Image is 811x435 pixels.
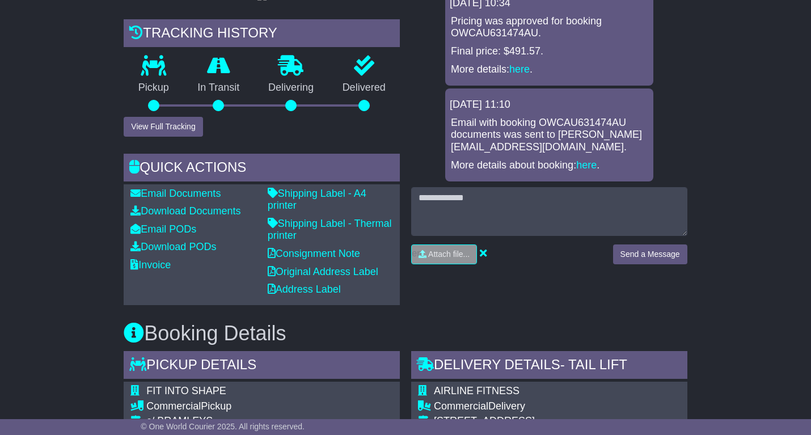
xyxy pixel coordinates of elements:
[576,159,597,171] a: here
[124,82,183,94] p: Pickup
[254,82,328,94] p: Delivering
[268,248,360,259] a: Consignment Note
[328,82,400,94] p: Delivered
[130,241,216,252] a: Download PODs
[146,415,393,428] div: c/ BRAMLEYS
[451,45,648,58] p: Final price: $491.57.
[451,15,648,40] p: Pricing was approved for booking OWCAU631474AU.
[268,284,341,295] a: Address Label
[434,415,681,428] div: [STREET_ADDRESS]
[450,99,649,111] div: [DATE] 11:10
[613,244,687,264] button: Send a Message
[124,154,400,184] div: Quick Actions
[434,400,681,413] div: Delivery
[509,64,530,75] a: here
[130,223,196,235] a: Email PODs
[141,422,305,431] span: © One World Courier 2025. All rights reserved.
[130,188,221,199] a: Email Documents
[124,19,400,50] div: Tracking history
[268,266,378,277] a: Original Address Label
[451,159,648,172] p: More details about booking: .
[268,218,392,242] a: Shipping Label - Thermal printer
[434,385,519,396] span: AIRLINE FITNESS
[434,400,488,412] span: Commercial
[146,400,393,413] div: Pickup
[411,351,687,382] div: Delivery Details
[268,188,366,212] a: Shipping Label - A4 printer
[146,385,226,396] span: FIT INTO SHAPE
[124,351,400,382] div: Pickup Details
[451,117,648,154] p: Email with booking OWCAU631474AU documents was sent to [PERSON_NAME][EMAIL_ADDRESS][DOMAIN_NAME].
[130,259,171,271] a: Invoice
[130,205,240,217] a: Download Documents
[560,357,627,372] span: - Tail Lift
[183,82,254,94] p: In Transit
[124,322,687,345] h3: Booking Details
[124,117,202,137] button: View Full Tracking
[146,400,201,412] span: Commercial
[451,64,648,76] p: More details: .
